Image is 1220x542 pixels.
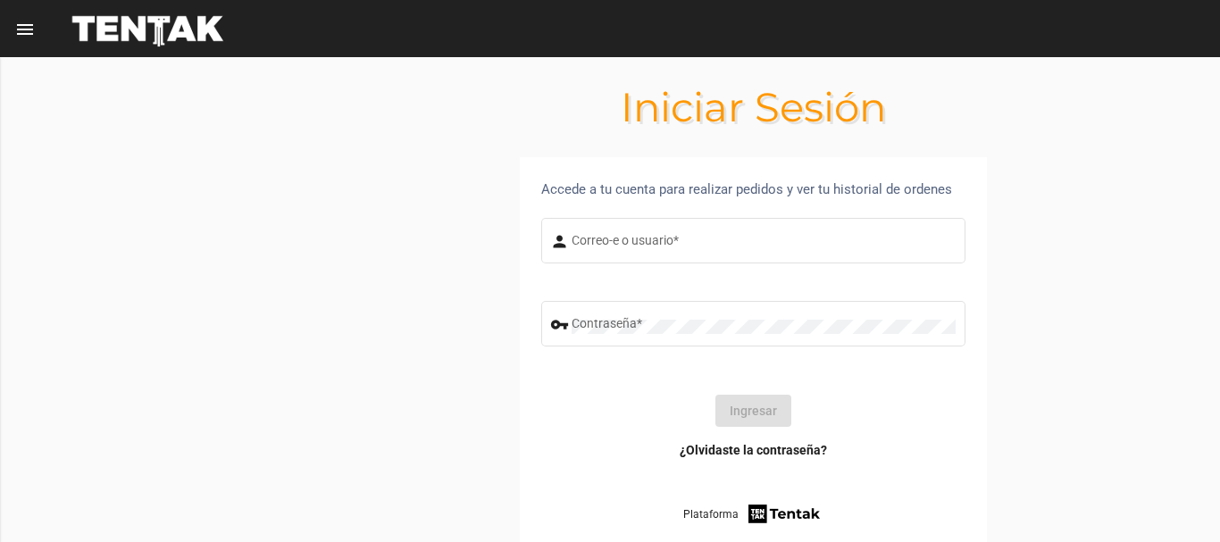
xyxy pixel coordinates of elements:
[286,93,1220,121] h1: Iniciar Sesión
[683,502,823,526] a: Plataforma
[541,179,965,200] div: Accede a tu cuenta para realizar pedidos y ver tu historial de ordenes
[715,395,791,427] button: Ingresar
[683,505,739,523] span: Plataforma
[680,441,827,459] a: ¿Olvidaste la contraseña?
[550,231,572,253] mat-icon: person
[14,19,36,40] mat-icon: menu
[550,314,572,336] mat-icon: vpn_key
[746,502,823,526] img: tentak-firm.png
